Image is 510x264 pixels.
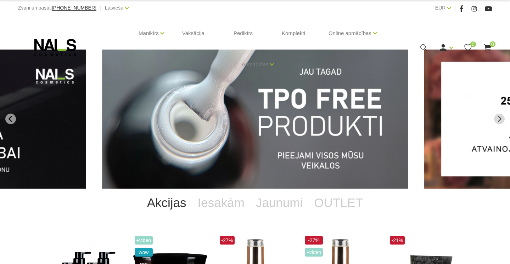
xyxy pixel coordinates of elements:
span: | [454,4,456,12]
span: -27% [220,236,235,245]
span: wow [135,248,153,257]
a: Latviešu [105,4,123,12]
span: +Video [135,236,153,245]
a: OUTLET [308,189,369,217]
a: EUR [435,4,446,12]
span: -21% [390,236,405,245]
li: 1 of 12 [102,50,408,189]
a: Manikīrs [139,19,159,47]
span: 0 [470,41,476,47]
div: Zvani un pasūti [18,4,96,12]
a: Vaksācija [176,16,210,50]
a: [PHONE_NUMBER] [52,5,96,11]
a: Komplekti [276,16,311,50]
a: Pedikīrs [228,16,258,50]
a: Iesakām [192,189,250,217]
a: Akcijas [141,189,192,217]
span: +Video [305,248,323,257]
span: 0 [490,41,495,47]
span: -27% [305,236,323,245]
span: | [100,4,101,12]
a: 0 [483,43,492,52]
a: Jaunumi [250,189,308,217]
a: 0 [464,43,472,52]
button: Go to last slide [5,114,16,124]
a: Apmācības [242,50,268,79]
button: Next slide [494,114,505,124]
a: Online apmācības [329,19,371,47]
